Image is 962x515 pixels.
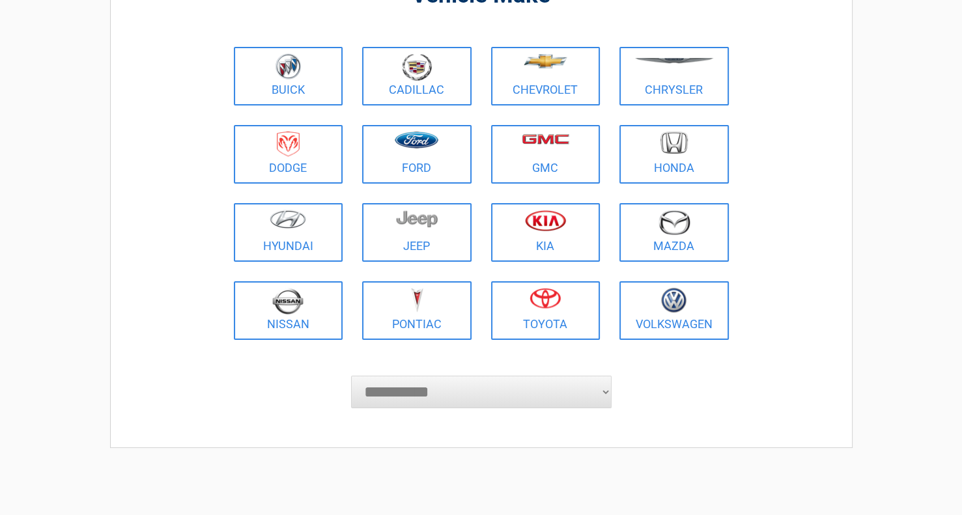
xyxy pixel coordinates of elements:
a: Chrysler [619,47,729,105]
a: Cadillac [362,47,472,105]
img: chevrolet [524,54,567,68]
img: gmc [522,133,569,145]
a: Ford [362,125,472,184]
a: Dodge [234,125,343,184]
a: Nissan [234,281,343,340]
img: hyundai [270,210,306,229]
a: Hyundai [234,203,343,262]
img: cadillac [402,53,432,81]
a: Volkswagen [619,281,729,340]
a: Mazda [619,203,729,262]
img: nissan [272,288,304,314]
img: honda [660,132,688,154]
img: toyota [530,288,561,309]
a: Jeep [362,203,472,262]
img: jeep [396,210,438,228]
a: Toyota [491,281,601,340]
img: mazda [658,210,690,235]
a: Pontiac [362,281,472,340]
a: Honda [619,125,729,184]
img: dodge [277,132,300,157]
a: Chevrolet [491,47,601,105]
img: ford [395,132,438,148]
img: pontiac [410,288,423,313]
a: Kia [491,203,601,262]
a: Buick [234,47,343,105]
img: kia [525,210,566,231]
img: volkswagen [661,288,686,313]
a: GMC [491,125,601,184]
img: chrysler [634,58,714,64]
img: buick [276,53,301,79]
